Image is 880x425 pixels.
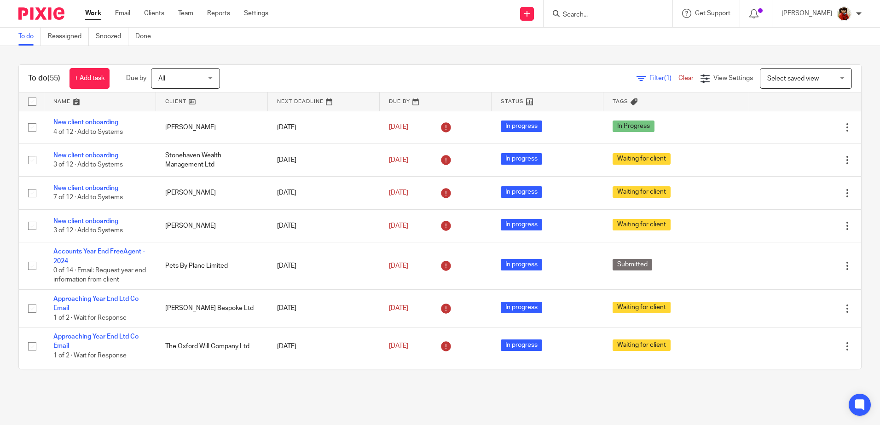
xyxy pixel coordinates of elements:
[268,209,380,242] td: [DATE]
[53,333,139,349] a: Approaching Year End Ltd Co Email
[156,144,268,176] td: Stonehaven Wealth Management Ltd
[268,289,380,327] td: [DATE]
[501,121,542,132] span: In progress
[156,242,268,290] td: Pets By Plane Limited
[268,365,380,413] td: [DATE]
[389,305,408,311] span: [DATE]
[156,289,268,327] td: [PERSON_NAME] Bespoke Ltd
[53,315,127,321] span: 1 of 2 · Wait for Response
[389,190,408,196] span: [DATE]
[96,28,128,46] a: Snoozed
[268,242,380,290] td: [DATE]
[53,161,123,168] span: 3 of 12 · Add to Systems
[178,9,193,18] a: Team
[695,10,730,17] span: Get Support
[613,219,671,230] span: Waiting for client
[53,152,118,159] a: New client onboarding
[613,99,628,104] span: Tags
[782,9,832,18] p: [PERSON_NAME]
[501,186,542,198] span: In progress
[126,74,146,83] p: Due by
[156,327,268,365] td: The Oxford Will Company Ltd
[53,227,123,234] span: 3 of 12 · Add to Systems
[156,177,268,209] td: [PERSON_NAME]
[664,75,672,81] span: (1)
[28,74,60,83] h1: To do
[53,218,118,224] a: New client onboarding
[53,352,127,359] span: 1 of 2 · Wait for Response
[767,75,819,82] span: Select saved view
[389,124,408,131] span: [DATE]
[389,157,408,163] span: [DATE]
[613,121,654,132] span: In Progress
[501,339,542,351] span: In progress
[53,185,118,191] a: New client onboarding
[18,7,64,20] img: Pixie
[53,267,146,283] span: 0 of 14 · Email: Request year end information from client
[47,75,60,82] span: (55)
[268,177,380,209] td: [DATE]
[501,219,542,230] span: In progress
[53,119,118,126] a: New client onboarding
[613,259,652,270] span: Submitted
[53,296,139,311] a: Approaching Year End Ltd Co Email
[156,365,268,413] td: [PERSON_NAME] Construction Ltd
[613,153,671,165] span: Waiting for client
[156,111,268,144] td: [PERSON_NAME]
[501,302,542,313] span: In progress
[53,129,123,135] span: 4 of 12 · Add to Systems
[562,11,645,19] input: Search
[268,144,380,176] td: [DATE]
[115,9,130,18] a: Email
[389,343,408,350] span: [DATE]
[613,302,671,313] span: Waiting for client
[207,9,230,18] a: Reports
[649,75,678,81] span: Filter
[268,111,380,144] td: [DATE]
[713,75,753,81] span: View Settings
[48,28,89,46] a: Reassigned
[268,327,380,365] td: [DATE]
[678,75,694,81] a: Clear
[389,263,408,269] span: [DATE]
[613,339,671,351] span: Waiting for client
[53,248,145,264] a: Accounts Year End FreeAgent - 2024
[18,28,41,46] a: To do
[53,195,123,201] span: 7 of 12 · Add to Systems
[613,186,671,198] span: Waiting for client
[837,6,851,21] img: Phil%20Baby%20pictures%20(3).JPG
[501,153,542,165] span: In progress
[144,9,164,18] a: Clients
[156,209,268,242] td: [PERSON_NAME]
[135,28,158,46] a: Done
[158,75,165,82] span: All
[244,9,268,18] a: Settings
[85,9,101,18] a: Work
[501,259,542,270] span: In progress
[69,68,110,89] a: + Add task
[389,223,408,229] span: [DATE]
